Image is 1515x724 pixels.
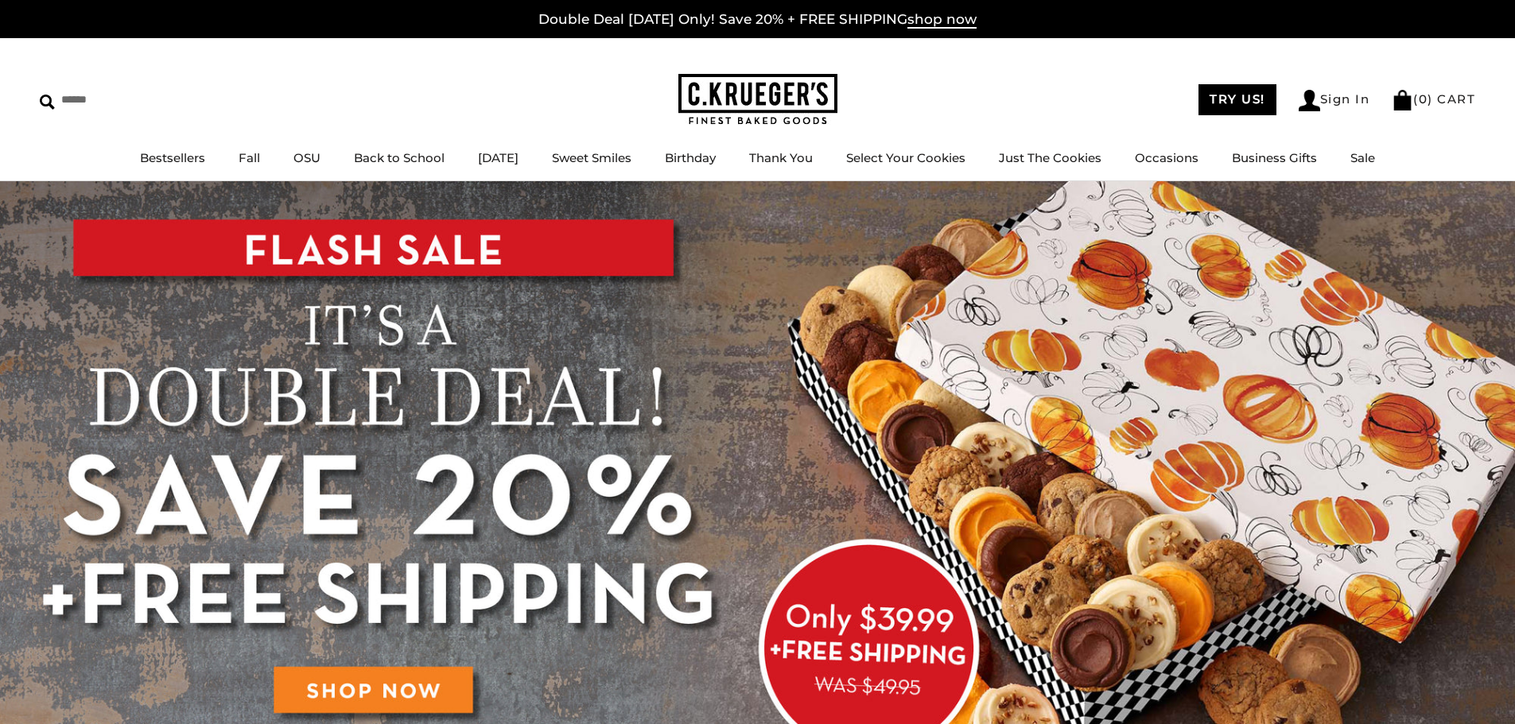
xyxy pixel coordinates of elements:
a: Just The Cookies [999,150,1101,165]
a: Sign In [1299,90,1370,111]
a: Bestsellers [140,150,205,165]
span: shop now [907,11,977,29]
input: Search [40,87,229,112]
img: Bag [1392,90,1413,110]
a: Thank You [749,150,813,165]
img: C.KRUEGER'S [678,74,837,126]
a: TRY US! [1198,84,1276,115]
a: Select Your Cookies [846,150,965,165]
a: Birthday [665,150,716,165]
a: Occasions [1135,150,1198,165]
a: (0) CART [1392,91,1475,106]
a: Sweet Smiles [552,150,631,165]
a: OSU [293,150,320,165]
a: Fall [239,150,260,165]
img: Account [1299,90,1320,111]
img: Search [40,95,55,110]
a: Double Deal [DATE] Only! Save 20% + FREE SHIPPINGshop now [538,11,977,29]
span: 0 [1419,91,1428,106]
a: [DATE] [478,150,519,165]
a: Back to School [354,150,445,165]
a: Business Gifts [1232,150,1317,165]
a: Sale [1350,150,1375,165]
